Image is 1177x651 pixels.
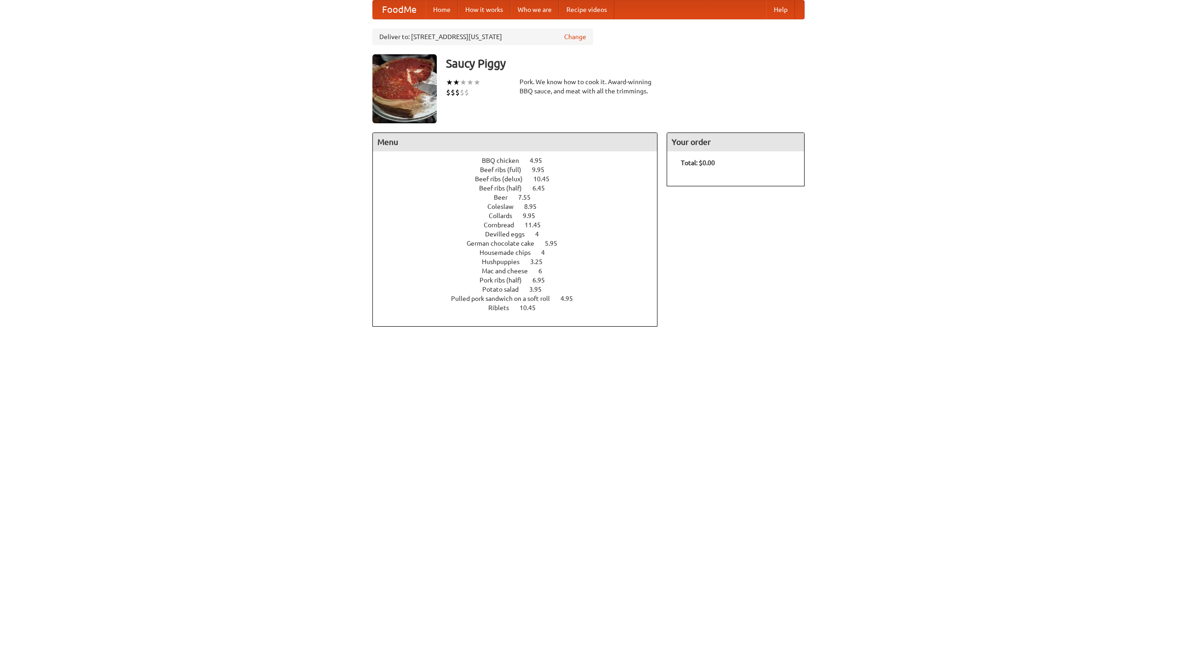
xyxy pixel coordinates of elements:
h4: Your order [667,133,804,151]
span: 4.95 [560,295,582,302]
li: $ [451,87,455,98]
span: 6.45 [532,184,554,192]
a: Beef ribs (full) 9.95 [480,166,561,173]
li: ★ [453,77,460,87]
span: 4 [541,249,554,256]
span: Cornbread [484,221,523,229]
span: 5.95 [545,240,566,247]
span: BBQ chicken [482,157,528,164]
li: ★ [467,77,474,87]
h4: Menu [373,133,657,151]
h3: Saucy Piggy [446,54,805,73]
a: Beef ribs (half) 6.45 [479,184,562,192]
span: 11.45 [525,221,550,229]
span: Riblets [488,304,518,311]
li: ★ [460,77,467,87]
span: 8.95 [524,203,546,210]
span: Beef ribs (full) [480,166,531,173]
a: German chocolate cake 5.95 [467,240,574,247]
span: 6.95 [532,277,554,284]
b: Total: $0.00 [681,159,715,167]
span: Devilled eggs [485,230,534,238]
a: Help [766,0,795,19]
div: Pork. We know how to cook it. Award-winning BBQ sauce, and meat with all the trimmings. [520,77,657,96]
li: $ [455,87,460,98]
span: 4.95 [530,157,551,164]
span: Pork ribs (half) [480,277,531,284]
img: angular.jpg [372,54,437,123]
span: 10.45 [533,175,559,183]
a: Coleslaw 8.95 [487,203,554,210]
a: Home [426,0,458,19]
a: Beer 7.55 [494,194,548,201]
span: Beer [494,194,517,201]
div: Deliver to: [STREET_ADDRESS][US_STATE] [372,29,593,45]
span: 7.55 [518,194,540,201]
a: Devilled eggs 4 [485,230,556,238]
span: Potato salad [482,286,528,293]
span: 3.95 [529,286,551,293]
span: Beef ribs (delux) [475,175,532,183]
a: Riblets 10.45 [488,304,553,311]
a: Housemade chips 4 [480,249,562,256]
span: 6 [538,267,551,275]
a: FoodMe [373,0,426,19]
li: $ [464,87,469,98]
li: ★ [474,77,480,87]
a: Recipe videos [559,0,614,19]
a: Hushpuppies 3.25 [482,258,560,265]
a: Mac and cheese 6 [482,267,559,275]
span: 10.45 [520,304,545,311]
a: How it works [458,0,510,19]
span: Mac and cheese [482,267,537,275]
a: Potato salad 3.95 [482,286,559,293]
li: $ [460,87,464,98]
a: Pork ribs (half) 6.95 [480,277,562,284]
a: Who we are [510,0,559,19]
span: Housemade chips [480,249,540,256]
span: 4 [535,230,548,238]
a: Collards 9.95 [489,212,552,219]
span: 9.95 [523,212,544,219]
span: 3.25 [530,258,552,265]
a: Change [564,32,586,41]
a: Pulled pork sandwich on a soft roll 4.95 [451,295,590,302]
a: Beef ribs (delux) 10.45 [475,175,566,183]
span: Pulled pork sandwich on a soft roll [451,295,559,302]
li: $ [446,87,451,98]
a: BBQ chicken 4.95 [482,157,559,164]
span: Coleslaw [487,203,523,210]
span: German chocolate cake [467,240,543,247]
li: ★ [446,77,453,87]
span: 9.95 [532,166,554,173]
span: Collards [489,212,521,219]
span: Hushpuppies [482,258,529,265]
span: Beef ribs (half) [479,184,531,192]
a: Cornbread 11.45 [484,221,558,229]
